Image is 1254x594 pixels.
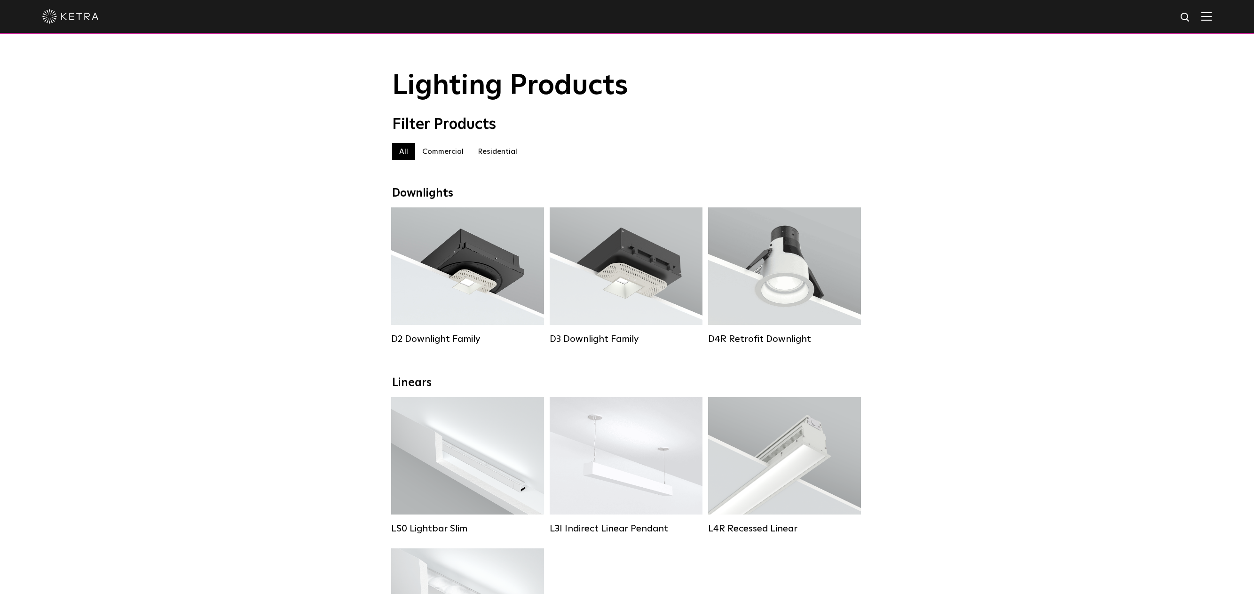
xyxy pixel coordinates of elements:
[550,207,702,345] a: D3 Downlight Family Lumen Output:700 / 900 / 1100Colors:White / Black / Silver / Bronze / Paintab...
[1180,12,1191,24] img: search icon
[392,187,862,200] div: Downlights
[415,143,471,160] label: Commercial
[391,207,544,345] a: D2 Downlight Family Lumen Output:1200Colors:White / Black / Gloss Black / Silver / Bronze / Silve...
[708,523,861,534] div: L4R Recessed Linear
[392,376,862,390] div: Linears
[550,333,702,345] div: D3 Downlight Family
[392,143,415,160] label: All
[471,143,524,160] label: Residential
[708,397,861,534] a: L4R Recessed Linear Lumen Output:400 / 600 / 800 / 1000Colors:White / BlackControl:Lutron Clear C...
[391,523,544,534] div: LS0 Lightbar Slim
[391,333,544,345] div: D2 Downlight Family
[42,9,99,24] img: ketra-logo-2019-white
[708,207,861,345] a: D4R Retrofit Downlight Lumen Output:800Colors:White / BlackBeam Angles:15° / 25° / 40° / 60°Watta...
[708,333,861,345] div: D4R Retrofit Downlight
[391,397,544,534] a: LS0 Lightbar Slim Lumen Output:200 / 350Colors:White / BlackControl:X96 Controller
[550,523,702,534] div: L3I Indirect Linear Pendant
[550,397,702,534] a: L3I Indirect Linear Pendant Lumen Output:400 / 600 / 800 / 1000Housing Colors:White / BlackContro...
[1201,12,1212,21] img: Hamburger%20Nav.svg
[392,72,628,100] span: Lighting Products
[392,116,862,134] div: Filter Products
